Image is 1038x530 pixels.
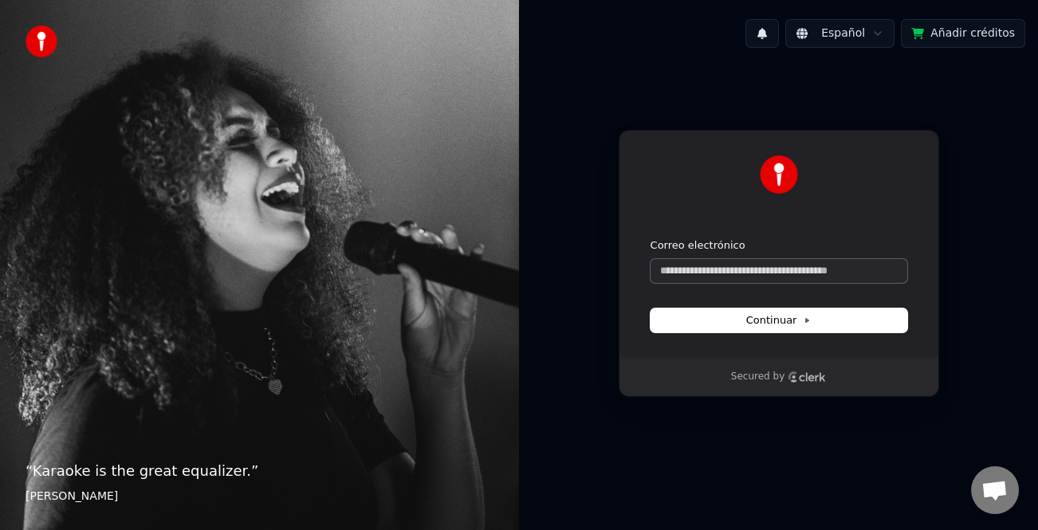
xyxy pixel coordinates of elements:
[746,313,812,328] span: Continuar
[26,489,493,504] footer: [PERSON_NAME]
[760,155,798,194] img: Youka
[901,19,1025,48] button: Añadir créditos
[26,26,57,57] img: youka
[26,460,493,482] p: “ Karaoke is the great equalizer. ”
[971,466,1019,514] div: Chat abierto
[651,238,745,253] label: Correo electrónico
[731,371,784,383] p: Secured by
[788,371,826,383] a: Clerk logo
[651,308,907,332] button: Continuar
